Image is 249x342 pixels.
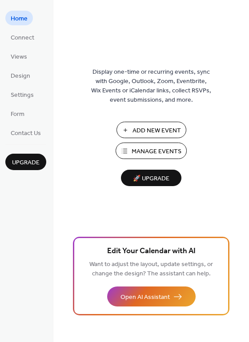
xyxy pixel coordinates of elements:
[133,126,181,135] span: Add New Event
[5,87,39,102] a: Settings
[11,14,28,24] span: Home
[12,158,40,167] span: Upgrade
[11,91,34,100] span: Settings
[11,110,24,119] span: Form
[11,129,41,138] span: Contact Us
[11,52,27,62] span: Views
[5,68,36,83] a: Design
[107,245,196,258] span: Edit Your Calendar with AI
[120,293,170,302] span: Open AI Assistant
[132,147,181,156] span: Manage Events
[89,258,213,280] span: Want to adjust the layout, update settings, or change the design? The assistant can help.
[5,30,40,44] a: Connect
[5,106,30,121] a: Form
[11,72,30,81] span: Design
[5,125,46,140] a: Contact Us
[126,173,176,185] span: 🚀 Upgrade
[5,11,33,25] a: Home
[121,170,181,186] button: 🚀 Upgrade
[5,154,46,170] button: Upgrade
[11,33,34,43] span: Connect
[116,122,186,138] button: Add New Event
[5,49,32,64] a: Views
[116,143,187,159] button: Manage Events
[91,68,211,105] span: Display one-time or recurring events, sync with Google, Outlook, Zoom, Eventbrite, Wix Events or ...
[107,286,196,306] button: Open AI Assistant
